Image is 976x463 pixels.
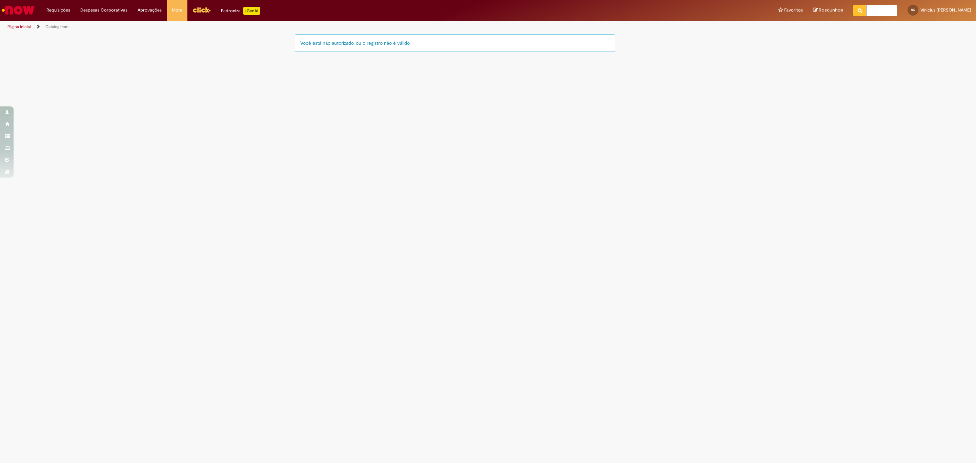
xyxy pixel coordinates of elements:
span: Aprovações [138,7,162,14]
a: Rascunhos [813,7,843,14]
span: Requisições [46,7,70,14]
ul: Trilhas de página [5,21,646,33]
span: VR [911,8,915,12]
span: Vinicius [PERSON_NAME] [920,7,971,13]
p: +GenAi [243,7,260,15]
span: Rascunhos [819,7,843,13]
a: Página inicial [7,24,31,29]
button: Pesquisar [853,5,867,16]
span: More [172,7,182,14]
span: Favoritos [784,7,803,14]
img: ServiceNow [1,3,36,17]
img: click_logo_yellow_360x200.png [192,5,211,15]
span: Despesas Corporativas [80,7,127,14]
a: Catalog Item [45,24,68,29]
div: Padroniza [221,7,260,15]
div: Você está não autorizado, ou o registro não é válido. [295,34,615,52]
